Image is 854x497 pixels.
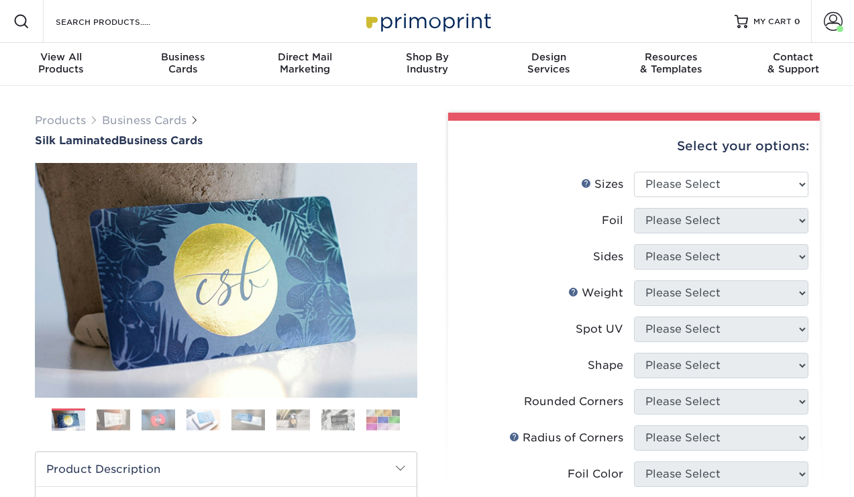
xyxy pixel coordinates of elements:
div: & Support [732,51,854,75]
a: DesignServices [488,43,610,86]
img: Business Cards 05 [231,409,265,430]
div: Services [488,51,610,75]
a: BusinessCards [122,43,244,86]
div: Sizes [581,176,623,192]
img: Primoprint [360,7,494,36]
img: Business Cards 04 [186,409,220,430]
div: Spot UV [576,321,623,337]
a: Products [35,114,86,127]
div: Rounded Corners [524,394,623,410]
span: Design [488,51,610,63]
span: Silk Laminated [35,134,119,147]
img: Business Cards 01 [52,404,85,437]
img: Business Cards 06 [276,409,310,430]
input: SEARCH PRODUCTS..... [54,13,185,30]
a: Direct MailMarketing [244,43,366,86]
div: Select your options: [459,121,809,172]
a: Resources& Templates [610,43,732,86]
div: Industry [366,51,488,75]
a: Contact& Support [732,43,854,86]
div: Sides [593,249,623,265]
div: Cards [122,51,244,75]
span: MY CART [753,16,792,27]
a: Business Cards [102,114,186,127]
img: Business Cards 08 [366,409,400,430]
span: Shop By [366,51,488,63]
img: Silk Laminated 01 [35,89,417,472]
span: Resources [610,51,732,63]
a: Shop ByIndustry [366,43,488,86]
div: Weight [568,285,623,301]
h2: Product Description [36,452,417,486]
img: Business Cards 03 [142,409,175,430]
div: Radius of Corners [509,430,623,446]
a: Silk LaminatedBusiness Cards [35,134,417,147]
img: Business Cards 02 [97,409,130,430]
div: Foil [602,213,623,229]
h1: Business Cards [35,134,417,147]
span: Business [122,51,244,63]
div: & Templates [610,51,732,75]
span: 0 [794,17,800,26]
img: Business Cards 07 [321,409,355,430]
div: Shape [588,357,623,374]
div: Foil Color [568,466,623,482]
span: Direct Mail [244,51,366,63]
span: Contact [732,51,854,63]
div: Marketing [244,51,366,75]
